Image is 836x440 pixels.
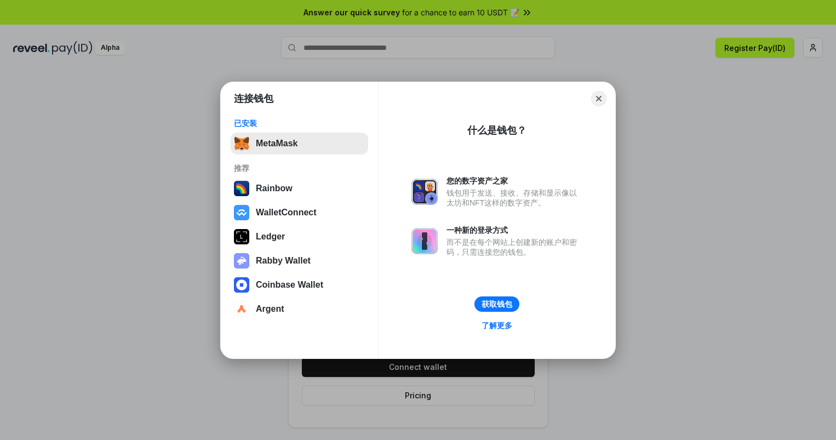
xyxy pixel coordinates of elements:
div: 钱包用于发送、接收、存储和显示像以太坊和NFT这样的数字资产。 [446,188,582,208]
div: 推荐 [234,163,365,173]
img: svg+xml,%3Csvg%20xmlns%3D%22http%3A%2F%2Fwww.w3.org%2F2000%2Fsvg%22%20fill%3D%22none%22%20viewBox... [411,228,438,254]
button: Argent [231,298,368,320]
button: Coinbase Wallet [231,274,368,296]
div: Ledger [256,232,285,242]
img: svg+xml,%3Csvg%20width%3D%2228%22%20height%3D%2228%22%20viewBox%3D%220%200%2028%2028%22%20fill%3D... [234,301,249,317]
div: MetaMask [256,139,297,148]
a: 了解更多 [475,318,519,333]
img: svg+xml,%3Csvg%20xmlns%3D%22http%3A%2F%2Fwww.w3.org%2F2000%2Fsvg%22%20width%3D%2228%22%20height%3... [234,229,249,244]
img: svg+xml,%3Csvg%20width%3D%2228%22%20height%3D%2228%22%20viewBox%3D%220%200%2028%2028%22%20fill%3D... [234,205,249,220]
div: WalletConnect [256,208,317,218]
div: 一种新的登录方式 [446,225,582,235]
button: MetaMask [231,133,368,155]
div: 了解更多 [482,321,512,330]
button: WalletConnect [231,202,368,224]
div: 您的数字资产之家 [446,176,582,186]
img: svg+xml,%3Csvg%20fill%3D%22none%22%20height%3D%2233%22%20viewBox%3D%220%200%2035%2033%22%20width%... [234,136,249,151]
button: Close [591,91,606,106]
img: svg+xml,%3Csvg%20xmlns%3D%22http%3A%2F%2Fwww.w3.org%2F2000%2Fsvg%22%20fill%3D%22none%22%20viewBox... [411,179,438,205]
div: 而不是在每个网站上创建新的账户和密码，只需连接您的钱包。 [446,237,582,257]
button: Rainbow [231,178,368,199]
div: Rainbow [256,184,293,193]
img: svg+xml,%3Csvg%20xmlns%3D%22http%3A%2F%2Fwww.w3.org%2F2000%2Fsvg%22%20fill%3D%22none%22%20viewBox... [234,253,249,268]
div: Coinbase Wallet [256,280,323,290]
button: Ledger [231,226,368,248]
div: Argent [256,304,284,314]
button: Rabby Wallet [231,250,368,272]
div: Rabby Wallet [256,256,311,266]
img: svg+xml,%3Csvg%20width%3D%22120%22%20height%3D%22120%22%20viewBox%3D%220%200%20120%20120%22%20fil... [234,181,249,196]
div: 获取钱包 [482,299,512,309]
div: 已安装 [234,118,365,128]
div: 什么是钱包？ [467,124,526,137]
h1: 连接钱包 [234,92,273,105]
button: 获取钱包 [474,296,519,312]
img: svg+xml,%3Csvg%20width%3D%2228%22%20height%3D%2228%22%20viewBox%3D%220%200%2028%2028%22%20fill%3D... [234,277,249,293]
